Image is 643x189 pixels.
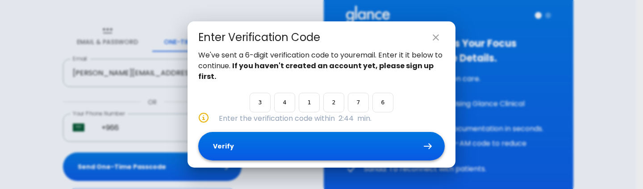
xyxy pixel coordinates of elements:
[338,113,354,123] span: 2:44
[372,93,393,112] input: Please enter OTP character 6
[299,93,320,112] input: Please enter OTP character 3
[250,93,271,112] input: Please enter OTP character 1
[274,93,295,112] input: Please enter OTP character 2
[198,132,445,161] button: Verify
[198,61,434,82] strong: If you haven't created an account yet, please sign up first.
[323,93,344,112] input: Please enter OTP character 4
[427,29,445,46] button: close
[219,113,445,124] p: Enter the verification code within min.
[198,30,320,45] div: Enter Verification Code
[198,50,445,82] p: We've sent a 6-digit verification code to your email . Enter it it below to continue.
[348,93,369,112] input: Please enter OTP character 5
